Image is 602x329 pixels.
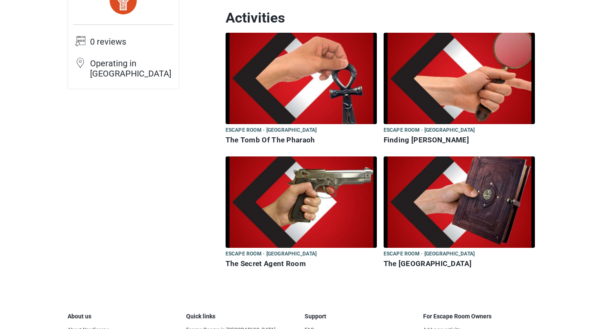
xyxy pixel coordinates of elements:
h6: The Secret Agent Room [226,259,377,268]
img: The Secret Agent Room [226,156,377,248]
a: The Tomb Of The Pharaoh Escape room · [GEOGRAPHIC_DATA] The Tomb Of The Pharaoh [226,33,377,146]
h5: About us [68,313,179,320]
span: Escape room · [GEOGRAPHIC_DATA] [384,126,475,135]
h6: The [GEOGRAPHIC_DATA] [384,259,535,268]
td: 0 reviews [90,36,173,57]
h6: The Tomb Of The Pharaoh [226,136,377,145]
img: The Tomb Of The Pharaoh [226,33,377,124]
a: The Poltergeist Room Escape room · [GEOGRAPHIC_DATA] The [GEOGRAPHIC_DATA] [384,156,535,270]
h5: For Escape Room Owners [423,313,535,320]
span: Escape room · [GEOGRAPHIC_DATA] [384,250,475,259]
span: Escape room · [GEOGRAPHIC_DATA] [226,250,317,259]
a: Finding Sherlock Holmes Escape room · [GEOGRAPHIC_DATA] Finding [PERSON_NAME] [384,33,535,146]
h5: Quick links [186,313,298,320]
img: Finding Sherlock Holmes [384,33,535,124]
img: The Poltergeist Room [384,156,535,248]
h2: Activities [226,9,535,26]
span: Escape room · [GEOGRAPHIC_DATA] [226,126,317,135]
td: Operating in [GEOGRAPHIC_DATA] [90,57,173,84]
h5: Support [305,313,416,320]
h6: Finding [PERSON_NAME] [384,136,535,145]
a: The Secret Agent Room Escape room · [GEOGRAPHIC_DATA] The Secret Agent Room [226,156,377,270]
